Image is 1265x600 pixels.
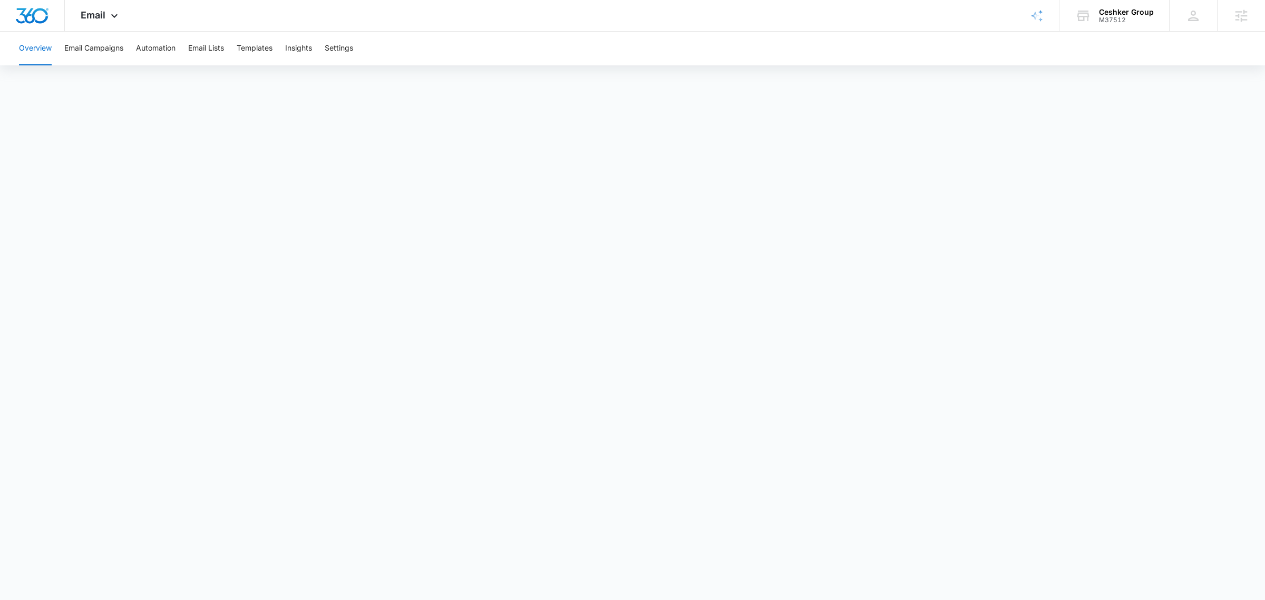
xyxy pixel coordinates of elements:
button: Insights [285,32,312,65]
button: Settings [325,32,353,65]
div: account name [1099,8,1154,16]
span: Email [81,9,105,21]
button: Automation [136,32,176,65]
button: Overview [19,32,52,65]
button: Email Campaigns [64,32,123,65]
button: Templates [237,32,273,65]
button: Email Lists [188,32,224,65]
div: account id [1099,16,1154,24]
